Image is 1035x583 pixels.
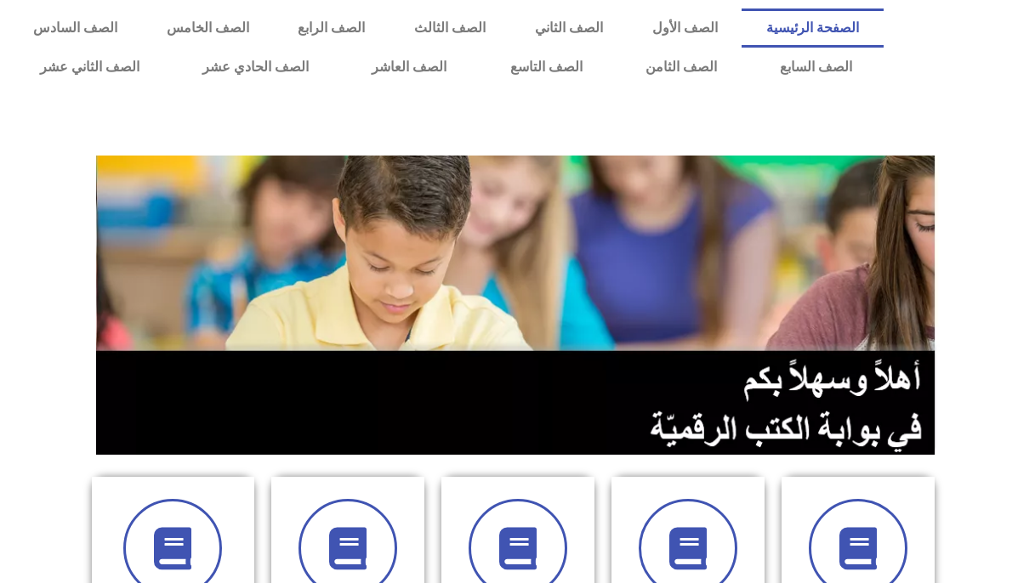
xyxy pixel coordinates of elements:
a: الصفحة الرئيسية [742,8,884,48]
a: الصف التاسع [479,48,614,87]
a: الصف الثامن [614,48,748,87]
a: الصف الحادي عشر [171,48,340,87]
a: الصف الثاني عشر [9,48,171,87]
a: الصف الأول [628,8,742,48]
a: الصف السابع [748,48,884,87]
a: الصف الخامس [142,8,274,48]
a: الصف الثاني [510,8,628,48]
a: الصف الرابع [273,8,390,48]
a: الصف العاشر [340,48,478,87]
a: الصف الثالث [390,8,510,48]
a: الصف السادس [9,8,142,48]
